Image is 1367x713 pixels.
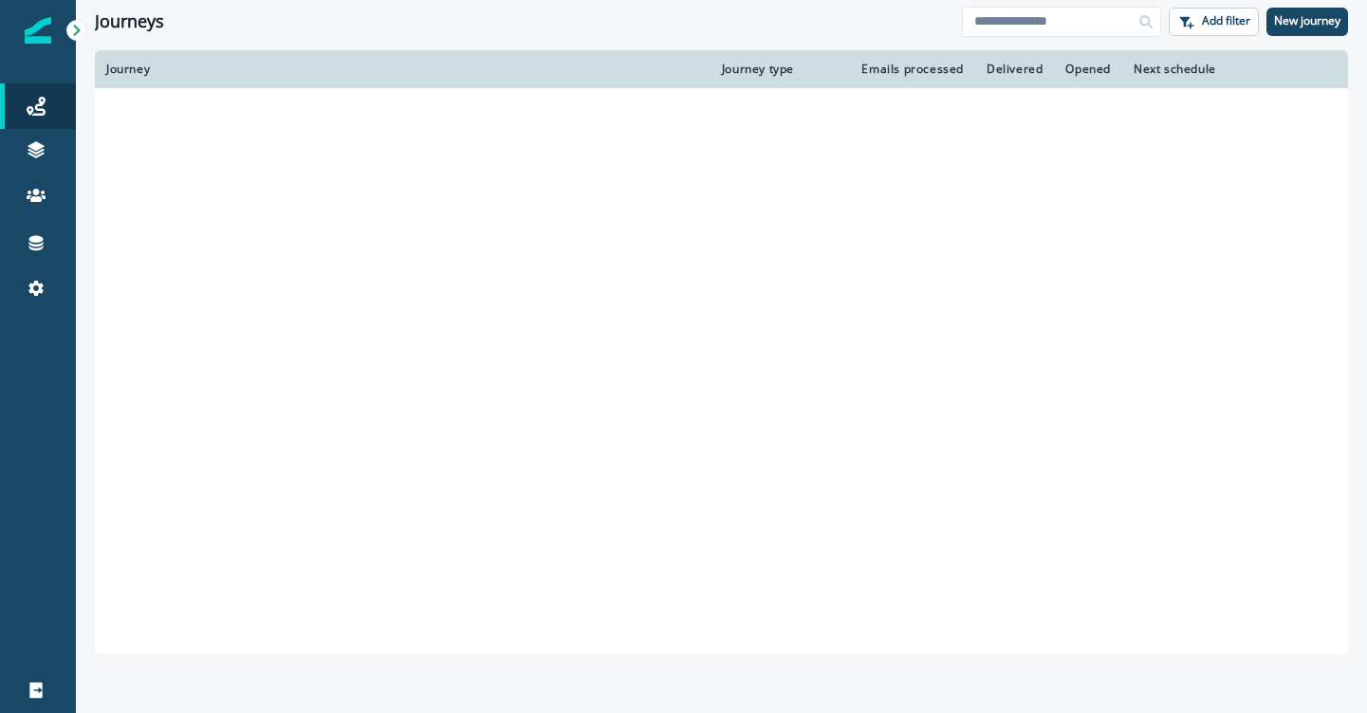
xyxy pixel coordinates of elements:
[25,17,51,44] img: Inflection
[106,62,699,77] div: Journey
[722,62,836,77] div: Journey type
[1134,62,1291,77] div: Next schedule
[1065,62,1111,77] div: Opened
[858,62,964,77] div: Emails processed
[95,11,164,32] h1: Journeys
[1266,8,1348,36] button: New journey
[1169,8,1259,36] button: Add filter
[1274,14,1340,27] p: New journey
[1202,14,1250,27] p: Add filter
[987,62,1043,77] div: Delivered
